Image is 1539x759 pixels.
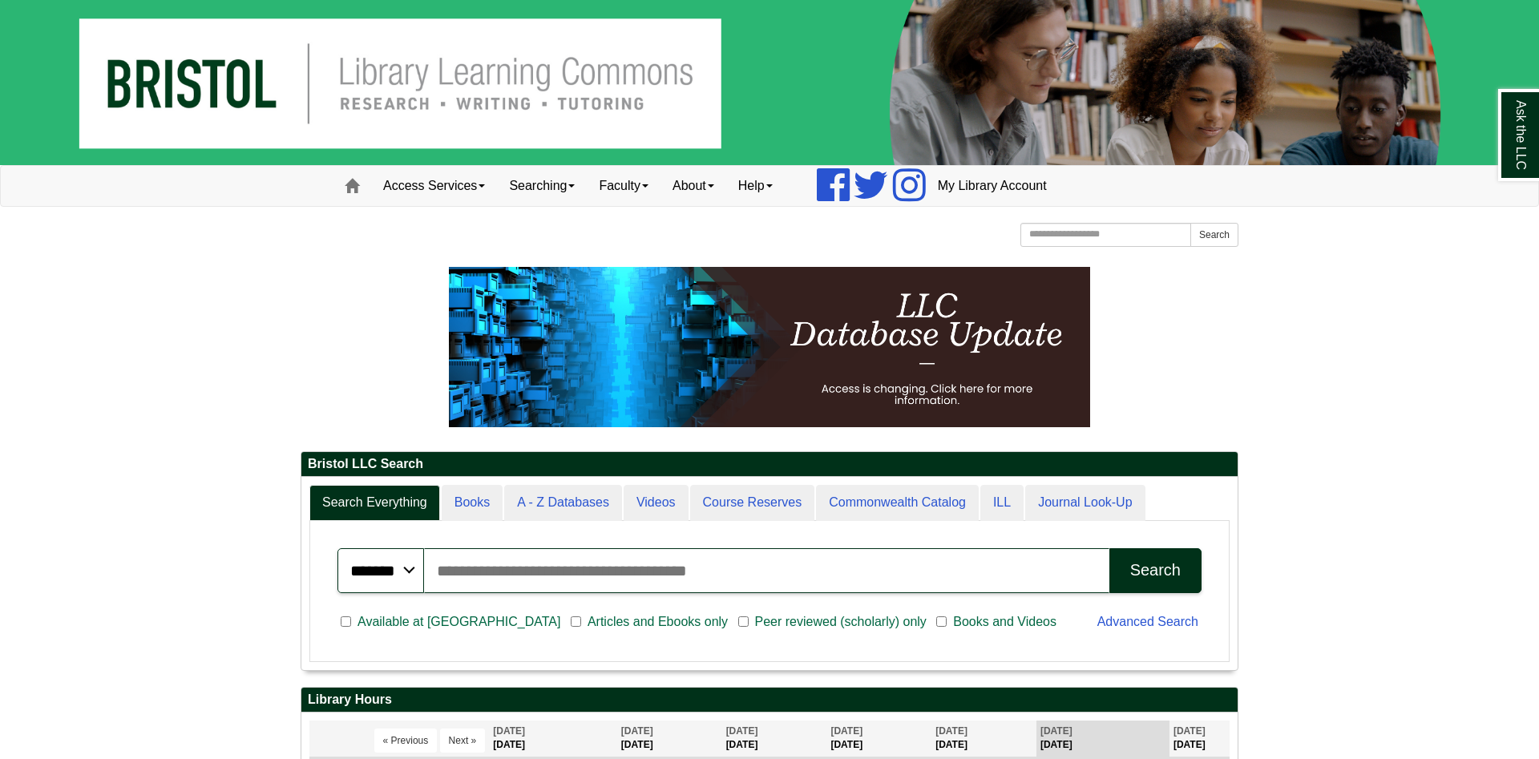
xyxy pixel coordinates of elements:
[830,725,862,737] span: [DATE]
[1036,721,1169,757] th: [DATE]
[504,485,622,521] a: A - Z Databases
[1109,548,1202,593] button: Search
[1040,725,1072,737] span: [DATE]
[581,612,734,632] span: Articles and Ebooks only
[1130,561,1181,579] div: Search
[442,485,503,521] a: Books
[660,166,726,206] a: About
[1190,223,1238,247] button: Search
[351,612,567,632] span: Available at [GEOGRAPHIC_DATA]
[449,267,1090,427] img: HTML tutorial
[440,729,486,753] button: Next »
[931,721,1036,757] th: [DATE]
[980,485,1024,521] a: ILL
[1097,615,1198,628] a: Advanced Search
[301,452,1238,477] h2: Bristol LLC Search
[722,721,827,757] th: [DATE]
[341,615,351,629] input: Available at [GEOGRAPHIC_DATA]
[497,166,587,206] a: Searching
[749,612,933,632] span: Peer reviewed (scholarly) only
[374,729,438,753] button: « Previous
[624,485,689,521] a: Videos
[371,166,497,206] a: Access Services
[816,485,979,521] a: Commonwealth Catalog
[935,725,967,737] span: [DATE]
[947,612,1063,632] span: Books and Videos
[309,485,440,521] a: Search Everything
[617,721,722,757] th: [DATE]
[621,725,653,737] span: [DATE]
[571,615,581,629] input: Articles and Ebooks only
[301,688,1238,713] h2: Library Hours
[738,615,749,629] input: Peer reviewed (scholarly) only
[926,166,1059,206] a: My Library Account
[587,166,660,206] a: Faculty
[1173,725,1206,737] span: [DATE]
[726,725,758,737] span: [DATE]
[489,721,617,757] th: [DATE]
[1025,485,1145,521] a: Journal Look-Up
[690,485,815,521] a: Course Reserves
[1169,721,1230,757] th: [DATE]
[936,615,947,629] input: Books and Videos
[726,166,785,206] a: Help
[493,725,525,737] span: [DATE]
[826,721,931,757] th: [DATE]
